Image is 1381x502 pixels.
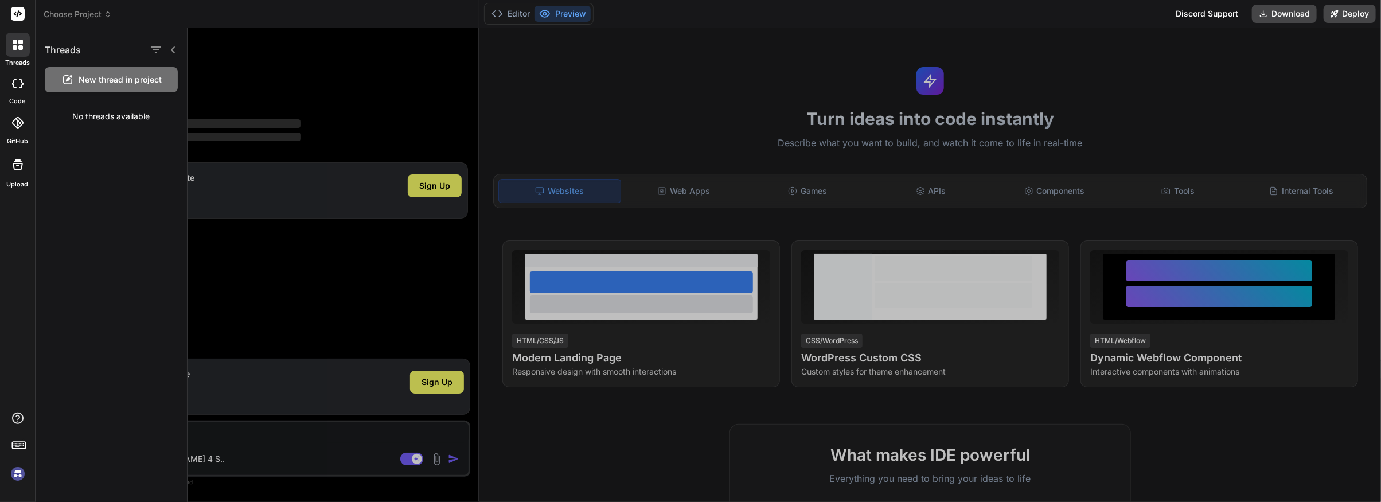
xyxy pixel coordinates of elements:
label: Upload [7,180,29,189]
label: code [10,96,26,106]
label: GitHub [7,137,28,146]
div: Discord Support [1169,5,1245,23]
h1: Threads [45,43,81,57]
button: Deploy [1324,5,1376,23]
div: No threads available [36,102,187,131]
img: signin [8,464,28,484]
button: Download [1252,5,1317,23]
span: Choose Project [44,9,112,20]
button: Preview [535,6,591,22]
label: threads [5,58,30,68]
span: New thread in project [79,74,162,85]
button: Editor [487,6,535,22]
